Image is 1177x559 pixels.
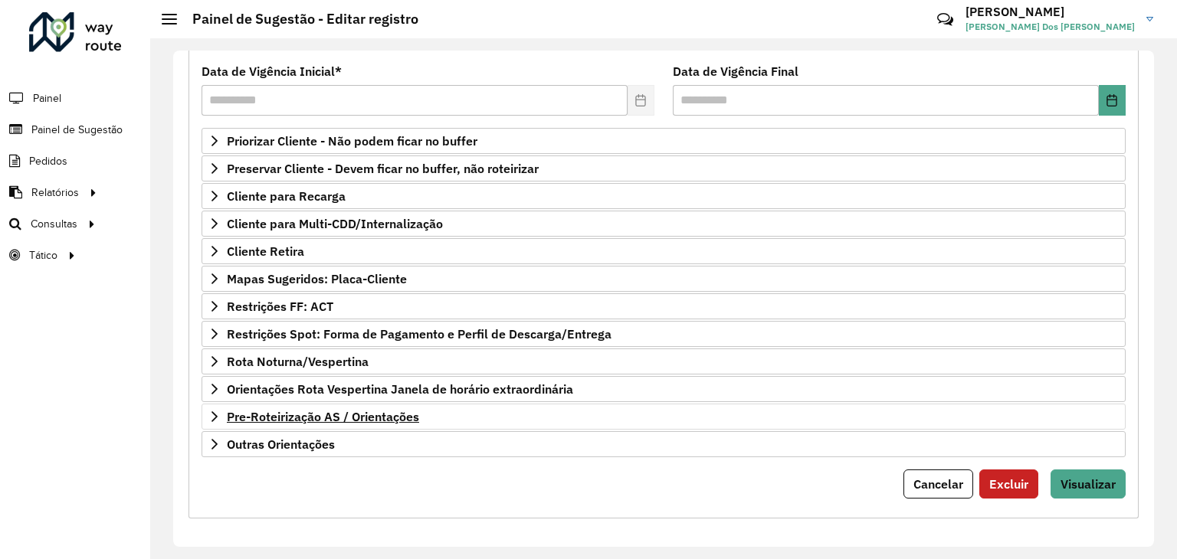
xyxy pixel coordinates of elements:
a: Orientações Rota Vespertina Janela de horário extraordinária [202,376,1126,402]
a: Rota Noturna/Vespertina [202,348,1126,374]
h2: Painel de Sugestão - Editar registro [177,11,418,28]
span: Mapas Sugeridos: Placa-Cliente [227,273,407,285]
span: Pedidos [29,153,67,169]
label: Data de Vigência Inicial [202,62,342,80]
a: Restrições FF: ACT [202,293,1126,319]
label: Data de Vigência Final [673,62,798,80]
button: Visualizar [1051,469,1126,499]
a: Restrições Spot: Forma de Pagamento e Perfil de Descarga/Entrega [202,321,1126,347]
a: Contato Rápido [929,3,962,36]
span: Cliente Retira [227,245,304,257]
span: Cliente para Recarga [227,190,346,202]
span: Excluir [989,476,1028,492]
span: Visualizar [1061,476,1116,492]
span: Outras Orientações [227,438,335,450]
span: Cliente para Multi-CDD/Internalização [227,217,443,230]
span: Cancelar [913,476,963,492]
span: Tático [29,247,57,263]
span: Painel de Sugestão [31,122,123,138]
button: Choose Date [1099,85,1126,116]
span: Restrições FF: ACT [227,300,333,312]
span: Rota Noturna/Vespertina [227,355,369,368]
h3: [PERSON_NAME] [966,5,1135,19]
a: Cliente para Recarga [202,183,1126,209]
button: Excluir [979,469,1038,499]
a: Pre-Roteirização AS / Orientações [202,404,1126,430]
a: Preservar Cliente - Devem ficar no buffer, não roteirizar [202,155,1126,181]
a: Outras Orientações [202,431,1126,457]
span: Restrições Spot: Forma de Pagamento e Perfil de Descarga/Entrega [227,328,611,340]
span: Relatórios [31,185,79,201]
span: [PERSON_NAME] Dos [PERSON_NAME] [966,20,1135,34]
span: Orientações Rota Vespertina Janela de horário extraordinária [227,383,573,395]
button: Cancelar [903,469,973,499]
a: Priorizar Cliente - Não podem ficar no buffer [202,128,1126,154]
a: Cliente Retira [202,238,1126,264]
a: Mapas Sugeridos: Placa-Cliente [202,266,1126,292]
span: Consultas [31,216,77,232]
span: Pre-Roteirização AS / Orientações [227,410,419,423]
span: Priorizar Cliente - Não podem ficar no buffer [227,135,477,147]
span: Painel [33,90,61,106]
a: Cliente para Multi-CDD/Internalização [202,211,1126,237]
span: Preservar Cliente - Devem ficar no buffer, não roteirizar [227,162,539,175]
